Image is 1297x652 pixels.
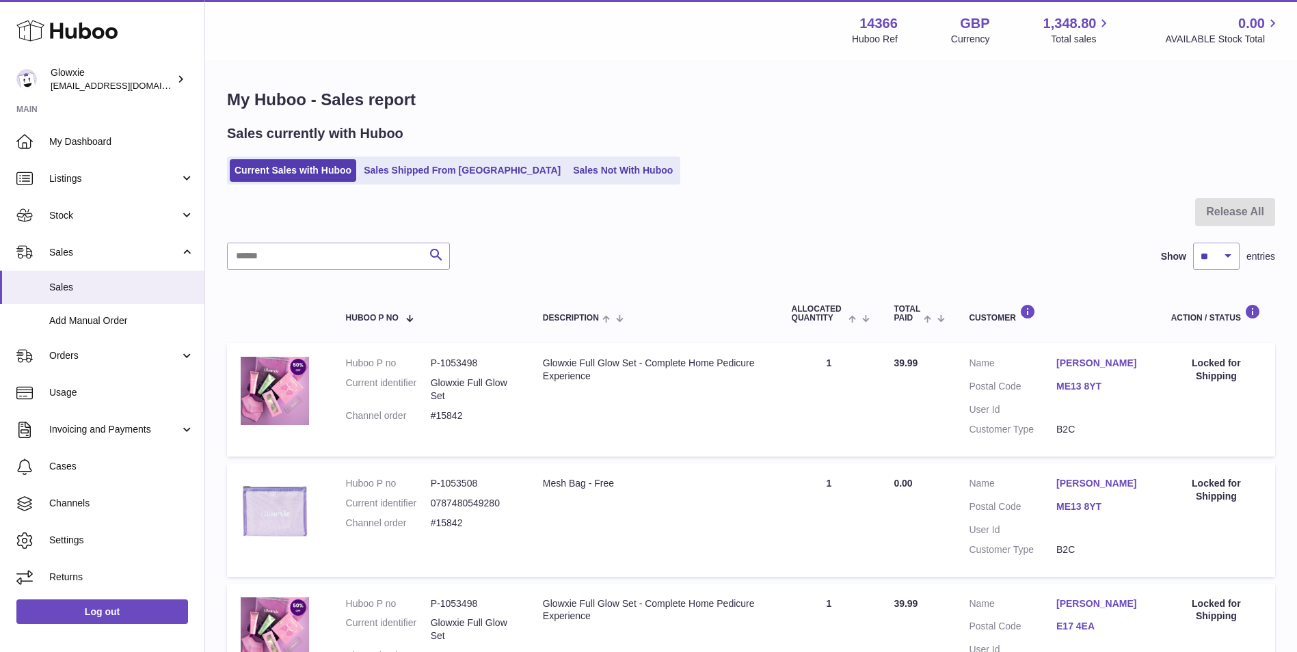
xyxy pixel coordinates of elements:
[431,409,516,422] dd: #15842
[49,172,180,185] span: Listings
[1056,597,1144,610] a: [PERSON_NAME]
[969,423,1056,436] dt: Customer Type
[49,135,194,148] span: My Dashboard
[969,620,1056,636] dt: Postal Code
[1171,477,1261,503] div: Locked for Shipping
[49,460,194,473] span: Cases
[227,124,403,143] h2: Sales currently with Huboo
[241,477,309,545] img: 1753697928.jpg
[969,477,1056,493] dt: Name
[568,159,678,182] a: Sales Not With Huboo
[16,599,188,624] a: Log out
[431,597,516,610] dd: P-1053498
[346,616,431,642] dt: Current identifier
[543,357,764,383] div: Glowxie Full Glow Set - Complete Home Pedicure Experience
[1165,33,1281,46] span: AVAILABLE Stock Total
[1056,620,1144,633] a: E17 4EA
[346,377,431,403] dt: Current identifier
[1246,250,1275,263] span: entries
[894,598,918,609] span: 39.99
[431,357,516,370] dd: P-1053498
[1056,543,1144,556] dd: B2C
[969,597,1056,614] dt: Name
[346,409,431,422] dt: Channel order
[1056,500,1144,513] a: ME13 8YT
[778,463,881,577] td: 1
[960,14,989,33] strong: GBP
[969,403,1056,416] dt: User Id
[1056,477,1144,490] a: [PERSON_NAME]
[16,69,37,90] img: internalAdmin-14366@internal.huboo.com
[543,597,764,623] div: Glowxie Full Glow Set - Complete Home Pedicure Experience
[230,159,356,182] a: Current Sales with Huboo
[1171,304,1261,323] div: Action / Status
[859,14,898,33] strong: 14366
[431,616,516,642] dd: Glowxie Full Glow Set
[346,314,399,323] span: Huboo P no
[969,524,1056,536] dt: User Id
[1171,357,1261,383] div: Locked for Shipping
[346,517,431,530] dt: Channel order
[969,500,1056,517] dt: Postal Code
[346,357,431,370] dt: Huboo P no
[969,357,1056,373] dt: Name
[49,571,194,584] span: Returns
[51,80,201,91] span: [EMAIL_ADDRESS][DOMAIN_NAME]
[543,314,599,323] span: Description
[1056,380,1144,393] a: ME13 8YT
[1171,597,1261,623] div: Locked for Shipping
[49,497,194,510] span: Channels
[543,477,764,490] div: Mesh Bag - Free
[1161,250,1186,263] label: Show
[894,305,920,323] span: Total paid
[792,305,845,323] span: ALLOCATED Quantity
[1165,14,1281,46] a: 0.00 AVAILABLE Stock Total
[778,343,881,457] td: 1
[431,517,516,530] dd: #15842
[969,380,1056,396] dt: Postal Code
[49,281,194,294] span: Sales
[431,477,516,490] dd: P-1053508
[431,377,516,403] dd: Glowxie Full Glow Set
[49,423,180,436] span: Invoicing and Payments
[49,314,194,327] span: Add Manual Order
[969,543,1056,556] dt: Customer Type
[346,497,431,510] dt: Current identifier
[49,386,194,399] span: Usage
[346,477,431,490] dt: Huboo P no
[49,349,180,362] span: Orders
[359,159,565,182] a: Sales Shipped From [GEOGRAPHIC_DATA]
[49,246,180,259] span: Sales
[1238,14,1265,33] span: 0.00
[49,209,180,222] span: Stock
[227,89,1275,111] h1: My Huboo - Sales report
[241,357,309,425] img: 1753479313.jpeg
[1043,14,1112,46] a: 1,348.80 Total sales
[894,478,912,489] span: 0.00
[951,33,990,46] div: Currency
[1043,14,1097,33] span: 1,348.80
[852,33,898,46] div: Huboo Ref
[1056,423,1144,436] dd: B2C
[894,357,918,368] span: 39.99
[969,304,1143,323] div: Customer
[51,66,174,92] div: Glowxie
[49,534,194,547] span: Settings
[346,597,431,610] dt: Huboo P no
[431,497,516,510] dd: 0787480549280
[1056,357,1144,370] a: [PERSON_NAME]
[1051,33,1112,46] span: Total sales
